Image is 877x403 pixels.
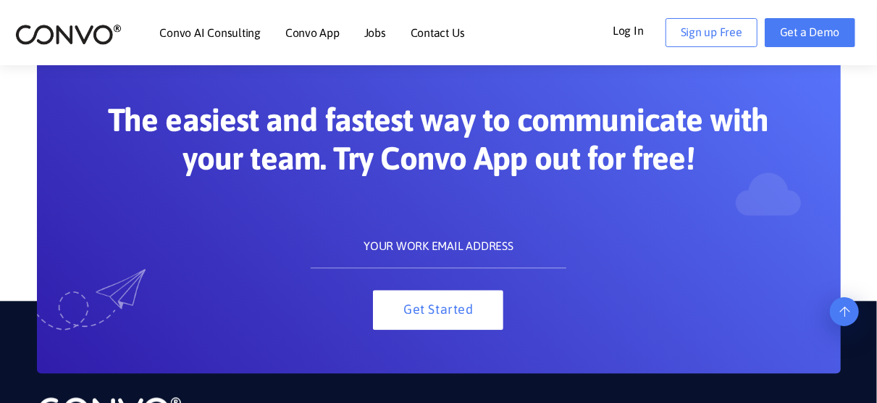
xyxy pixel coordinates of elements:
[364,27,386,38] a: Jobs
[765,18,855,47] a: Get a Demo
[373,290,503,330] button: Get Started
[15,23,122,46] img: logo_2.png
[160,27,261,38] a: Convo AI Consulting
[411,27,465,38] a: Contact Us
[666,18,758,47] a: Sign up Free
[613,18,666,41] a: Log In
[311,225,566,268] input: YOUR WORK EMAIL ADDRESS
[285,27,340,38] a: Convo App
[106,101,772,188] h2: The easiest and fastest way to communicate with your team. Try Convo App out for free!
